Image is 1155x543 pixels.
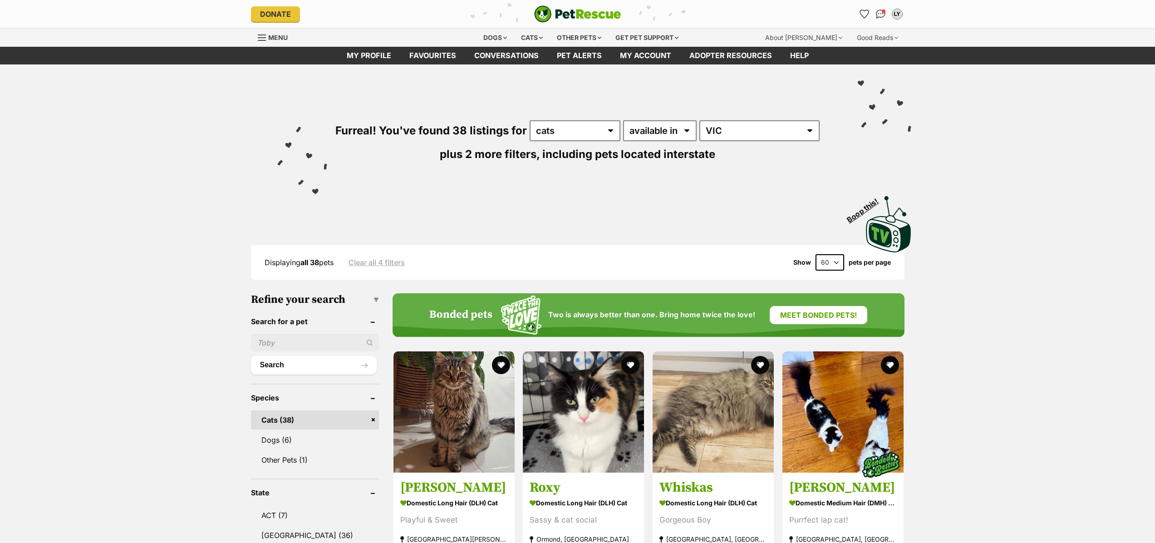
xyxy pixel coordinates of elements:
div: Purrfect lap cat! [789,514,897,527]
a: Help [781,47,818,64]
a: Adopter resources [680,47,781,64]
img: bonded besties [858,443,904,488]
strong: Domestic Long Hair (DLH) Cat [659,497,767,510]
a: Pet alerts [548,47,611,64]
a: My account [611,47,680,64]
strong: Domestic Long Hair (DLH) Cat [400,497,508,510]
img: Whiskas - Domestic Long Hair (DLH) Cat [653,351,774,473]
div: About [PERSON_NAME] [759,29,849,47]
a: Menu [258,29,294,45]
button: favourite [491,356,510,374]
img: logo-cat-932fe2b9b8326f06289b0f2fb663e598f794de774fb13d1741a6617ecf9a85b4.svg [534,5,621,23]
button: Search [251,356,377,374]
div: Dogs [477,29,513,47]
h3: Whiskas [659,479,767,497]
label: pets per page [849,259,891,266]
a: conversations [465,47,548,64]
div: Cats [515,29,549,47]
span: Displaying pets [265,258,334,267]
a: Dogs (6) [251,430,379,449]
a: Favourites [857,7,872,21]
button: favourite [881,356,899,374]
span: Boop this! [845,191,887,224]
h3: [PERSON_NAME] [789,479,897,497]
h3: Refine your search [251,293,379,306]
ul: Account quick links [857,7,904,21]
a: Cats (38) [251,410,379,429]
h3: Roxy [530,479,637,497]
header: Species [251,394,379,402]
span: Show [793,259,811,266]
button: favourite [751,356,769,374]
h3: [PERSON_NAME] [400,479,508,497]
img: chat-41dd97257d64d25036548639549fe6c8038ab92f7586957e7f3b1b290dea8141.svg [876,10,885,19]
a: PetRescue [534,5,621,23]
header: Search for a pet [251,317,379,326]
img: PetRescue TV logo [866,196,911,252]
header: State [251,489,379,497]
a: Boop this! [866,188,911,254]
a: My profile [338,47,400,64]
span: plus 2 more filters, [440,148,540,161]
a: Clear all 4 filters [349,258,405,267]
span: including pets located interstate [542,148,715,161]
span: Two is always better than one. Bring home twice the love! [548,311,755,319]
input: Toby [251,334,379,351]
span: Furreal! You've found 38 listings for [335,124,527,137]
div: Get pet support [609,29,685,47]
a: Meet bonded pets! [770,306,867,324]
a: Conversations [874,7,888,21]
div: Good Reads [850,29,904,47]
img: Rini - Domestic Medium Hair (DMH) Cat [782,351,904,473]
a: Donate [251,6,300,22]
a: ACT (7) [251,506,379,525]
button: favourite [621,356,639,374]
span: Menu [268,34,288,41]
h4: Bonded pets [429,309,492,321]
button: My account [890,7,904,21]
img: Roxy - Domestic Long Hair (DLH) Cat [523,351,644,473]
div: Sassy & cat social [530,514,637,527]
img: Jon Snow - Domestic Long Hair (DLH) Cat [393,351,515,473]
div: Gorgeous Boy [659,514,767,527]
a: Favourites [400,47,465,64]
strong: all 38 [300,258,319,267]
div: Other pets [550,29,608,47]
strong: Domestic Medium Hair (DMH) Cat [789,497,897,510]
img: Squiggle [501,296,541,335]
div: LY [893,10,902,19]
strong: Domestic Long Hair (DLH) Cat [530,497,637,510]
a: Other Pets (1) [251,450,379,469]
div: Playful & Sweet [400,514,508,527]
